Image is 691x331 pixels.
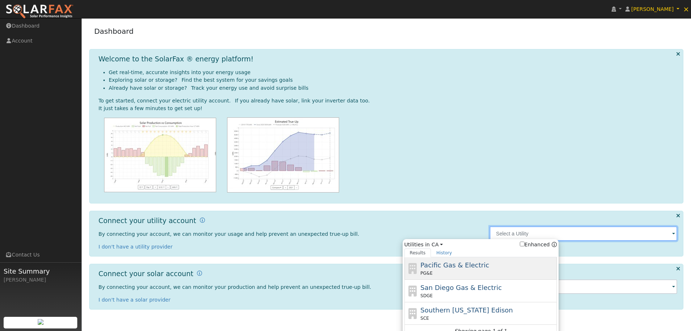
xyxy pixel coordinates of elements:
[490,226,678,241] input: Select a Utility
[99,217,196,225] h1: Connect your utility account
[99,55,254,63] h1: Welcome to the SolarFax ® energy platform!
[4,266,78,276] span: Site Summary
[5,4,74,19] img: SolarFax
[520,241,550,249] label: Enhanced
[109,69,678,76] li: Get real-time, accurate insights into your energy usage
[99,244,173,250] a: I don't have a utility provider
[404,249,431,257] a: Results
[420,270,432,276] span: PG&E
[4,276,78,284] div: [PERSON_NAME]
[38,319,44,325] img: retrieve
[99,284,371,290] span: By connecting your account, we can monitor your production and help prevent an unexpected true-up...
[552,242,557,247] a: Enhanced Providers
[520,242,525,246] input: Enhanced
[99,97,678,105] div: To get started, connect your electric utility account. If you already have solar, link your inver...
[99,105,678,112] div: It just takes a few minutes to get set up!
[109,84,678,92] li: Already have solar or storage? Track your energy use and avoid surprise bills
[99,297,171,303] a: I don't have a solar provider
[420,284,502,291] span: San Diego Gas & Electric
[420,306,513,314] span: Southern [US_STATE] Edison
[432,241,443,249] a: CA
[94,27,134,36] a: Dashboard
[683,5,689,13] span: ×
[631,6,674,12] span: [PERSON_NAME]
[99,270,193,278] h1: Connect your solar account
[420,315,429,322] span: SCE
[404,241,557,249] span: Utilities in
[420,292,433,299] span: SDGE
[420,261,489,269] span: Pacific Gas & Electric
[109,76,678,84] li: Exploring solar or storage? Find the best system for your savings goals
[431,249,457,257] a: History
[99,231,359,237] span: By connecting your account, we can monitor your usage and help prevent an unexpected true-up bill.
[520,241,557,249] span: Show enhanced providers
[490,279,678,294] input: Select an Inverter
